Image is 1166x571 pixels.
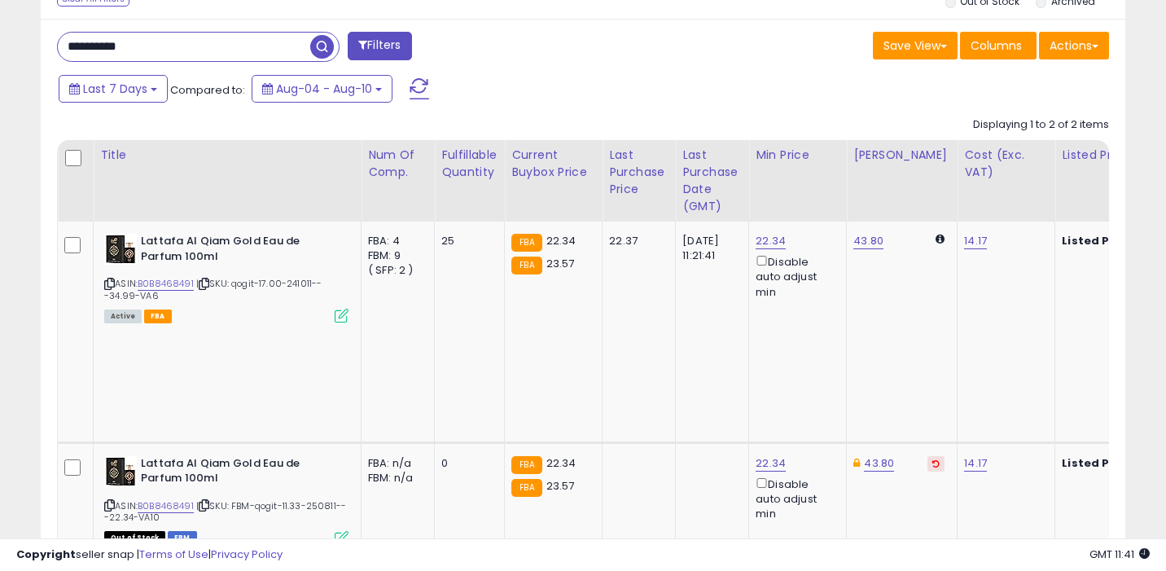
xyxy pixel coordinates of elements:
a: 14.17 [964,455,987,472]
div: Cost (Exc. VAT) [964,147,1048,181]
span: FBM [168,531,197,545]
div: seller snap | | [16,547,283,563]
img: 414sYswsumL._SL40_.jpg [104,456,137,487]
div: Last Purchase Date (GMT) [682,147,742,215]
div: 25 [441,234,492,248]
div: Fulfillable Quantity [441,147,498,181]
div: 0 [441,456,492,471]
a: 14.17 [964,233,987,249]
button: Aug-04 - Aug-10 [252,75,392,103]
b: Lattafa Al Qiam Gold Eau de Parfum 100ml [141,456,339,490]
a: B0B8468491 [138,277,194,291]
span: | SKU: FBM-qogit-11.33-250811---22.34-VA10 [104,499,346,524]
div: ASIN: [104,456,348,543]
i: Revert to store-level Dynamic Max Price [932,459,940,468]
b: Listed Price: [1062,233,1136,248]
small: FBA [511,257,541,275]
a: Privacy Policy [211,547,283,562]
small: FBA [511,234,541,252]
a: Terms of Use [139,547,208,562]
button: Last 7 Days [59,75,168,103]
div: Last Purchase Price [609,147,668,198]
div: FBM: n/a [368,471,422,485]
div: Title [100,147,354,164]
span: Aug-04 - Aug-10 [276,81,372,97]
div: [PERSON_NAME] [853,147,950,164]
div: FBA: n/a [368,456,422,471]
div: Current Buybox Price [511,147,595,181]
span: Columns [971,37,1022,54]
i: This overrides the store level Dynamic Max Price for this listing [853,458,860,468]
span: | SKU: qogit-17.00-241011---34.99-VA6 [104,277,322,301]
span: 22.34 [546,455,576,471]
small: FBA [511,479,541,497]
div: FBM: 9 [368,248,422,263]
div: Num of Comp. [368,147,427,181]
button: Save View [873,32,958,59]
span: FBA [144,310,172,323]
a: 22.34 [756,455,786,472]
div: Displaying 1 to 2 of 2 items [973,117,1109,133]
strong: Copyright [16,547,76,562]
span: All listings currently available for purchase on Amazon [104,310,142,323]
a: 22.34 [756,233,786,249]
span: All listings that are currently out of stock and unavailable for purchase on Amazon [104,531,165,545]
button: Columns [960,32,1037,59]
a: 43.80 [853,233,883,249]
b: Listed Price: [1062,455,1136,471]
div: Disable auto adjust min [756,475,834,522]
span: Compared to: [170,82,245,98]
img: 414sYswsumL._SL40_.jpg [104,234,137,265]
div: [DATE] 11:21:41 [682,234,736,263]
div: FBA: 4 [368,234,422,248]
button: Actions [1039,32,1109,59]
span: 23.57 [546,256,575,271]
div: ( SFP: 2 ) [368,263,422,278]
span: 23.57 [546,478,575,494]
a: 43.80 [864,455,894,472]
span: 2025-08-18 11:41 GMT [1089,547,1150,562]
span: Last 7 Days [83,81,147,97]
span: 22.34 [546,233,576,248]
div: 22.37 [609,234,663,248]
a: B0B8468491 [138,499,194,513]
b: Lattafa Al Qiam Gold Eau de Parfum 100ml [141,234,339,268]
button: Filters [348,32,411,60]
div: ASIN: [104,234,348,321]
div: Min Price [756,147,839,164]
div: Disable auto adjust min [756,253,834,300]
small: FBA [511,456,541,474]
